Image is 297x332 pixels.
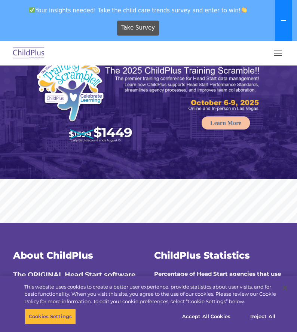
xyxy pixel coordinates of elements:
span: Take Survey [121,21,155,34]
img: 👏 [241,7,247,13]
img: ✅ [29,7,35,13]
button: Reject All [239,309,286,325]
a: Learn More [202,116,250,130]
span: The ORIGINAL Head Start software. [13,271,137,279]
span: ChildPlus Statistics [154,250,250,261]
img: ChildPlus by Procare Solutions [11,45,46,62]
div: This website uses cookies to create a better user experience, provide statistics about user visit... [24,283,276,305]
strong: Percentage of Head Start agencies that use ChildPlus [154,270,281,286]
span: About ChildPlus [13,250,93,261]
button: Close [277,280,293,296]
a: Take Survey [117,21,159,36]
button: Accept All Cookies [178,309,235,325]
button: Cookies Settings [25,309,76,325]
span: Your insights needed! Take the child care trends survey and enter to win! [3,3,273,18]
